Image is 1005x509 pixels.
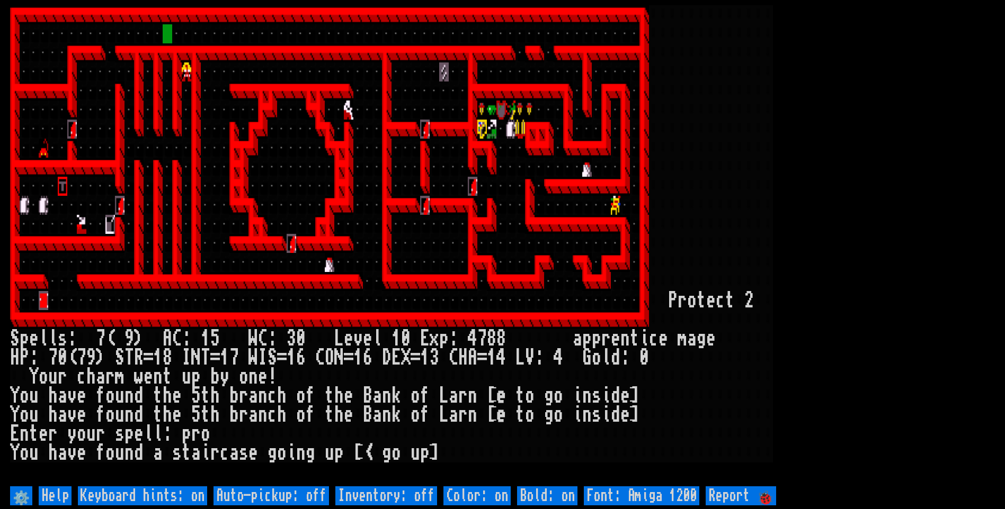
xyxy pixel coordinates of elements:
div: u [48,367,58,386]
div: o [554,405,563,424]
div: r [239,386,248,405]
div: o [239,367,248,386]
div: 1 [287,348,296,367]
div: o [525,405,535,424]
div: e [39,424,48,443]
div: E [10,424,20,443]
div: = [411,348,420,367]
div: 4 [496,348,506,367]
div: 1 [201,329,210,348]
div: e [172,386,182,405]
div: e [248,443,258,462]
div: o [411,386,420,405]
div: g [697,329,706,348]
div: T [124,348,134,367]
div: Y [29,367,39,386]
div: o [20,443,29,462]
div: h [210,405,220,424]
div: G [582,348,592,367]
div: e [134,424,144,443]
div: e [363,329,372,348]
div: n [248,367,258,386]
div: C [315,348,325,367]
input: Help [39,486,72,505]
div: e [258,367,268,386]
div: t [182,443,191,462]
div: 0 [401,329,411,348]
div: I [182,348,191,367]
div: 6 [296,348,306,367]
div: B [363,405,372,424]
div: b [210,367,220,386]
div: o [277,443,287,462]
div: b [229,405,239,424]
div: u [29,405,39,424]
div: u [182,367,191,386]
div: h [48,386,58,405]
div: o [411,405,420,424]
div: u [86,424,96,443]
div: ) [96,348,105,367]
div: W [248,329,258,348]
div: a [248,386,258,405]
div: y [220,367,229,386]
div: u [411,443,420,462]
div: r [458,405,468,424]
div: < [363,443,372,462]
div: f [420,386,430,405]
div: e [77,443,86,462]
div: v [353,329,363,348]
div: [ [353,443,363,462]
div: 2 [744,291,754,310]
div: t [325,386,334,405]
div: E [420,329,430,348]
div: t [153,386,163,405]
div: O [325,348,334,367]
div: o [554,386,563,405]
div: R [134,348,144,367]
div: s [592,386,601,405]
div: c [649,329,659,348]
div: u [29,443,39,462]
div: s [115,424,124,443]
div: l [48,329,58,348]
div: h [48,405,58,424]
div: i [601,386,611,405]
div: s [592,405,601,424]
div: r [458,386,468,405]
div: f [306,386,315,405]
div: n [620,329,630,348]
div: k [392,386,401,405]
div: o [392,443,401,462]
div: ( [105,329,115,348]
div: u [115,405,124,424]
div: S [10,329,20,348]
div: ( [67,348,77,367]
div: r [210,443,220,462]
div: f [96,405,105,424]
div: t [29,424,39,443]
div: m [678,329,687,348]
div: 1 [153,348,163,367]
div: Y [10,386,20,405]
div: o [105,443,115,462]
input: Font: Amiga 1200 [584,486,699,505]
div: e [706,291,716,310]
div: c [220,443,229,462]
div: e [706,329,716,348]
div: f [420,405,430,424]
div: t [515,386,525,405]
input: ⚙️ [10,486,32,505]
div: a [248,405,258,424]
div: 0 [58,348,67,367]
div: d [134,386,144,405]
div: h [48,443,58,462]
div: f [96,386,105,405]
div: S [115,348,124,367]
div: 5 [191,405,201,424]
div: 7 [48,348,58,367]
div: k [392,405,401,424]
div: 7 [96,329,105,348]
div: p [592,329,601,348]
div: n [382,405,392,424]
